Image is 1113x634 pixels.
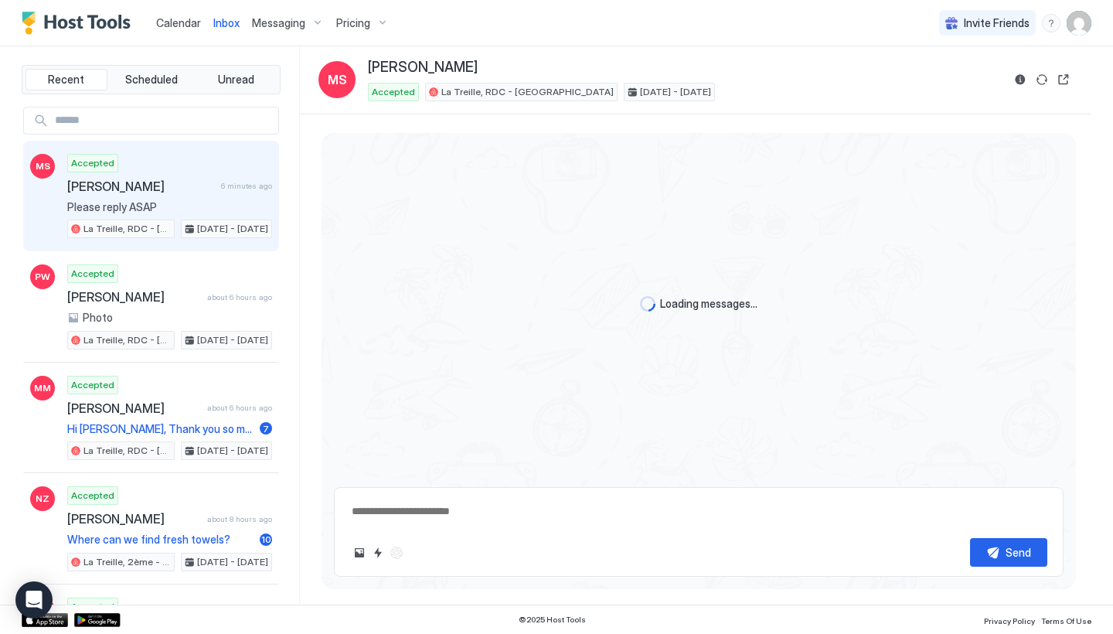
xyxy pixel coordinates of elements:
[207,514,272,524] span: about 8 hours ago
[71,489,114,503] span: Accepted
[111,69,192,90] button: Scheduled
[71,378,114,392] span: Accepted
[1067,11,1091,36] div: User profile
[67,533,254,547] span: Where can we find fresh towels?
[197,222,268,236] span: [DATE] - [DATE]
[48,73,84,87] span: Recent
[34,381,51,395] span: MM
[964,16,1030,30] span: Invite Friends
[35,270,50,284] span: PW
[252,16,305,30] span: Messaging
[221,181,272,191] span: 6 minutes ago
[640,85,711,99] span: [DATE] - [DATE]
[213,16,240,29] span: Inbox
[195,69,277,90] button: Unread
[83,222,171,236] span: La Treille, RDC - [GEOGRAPHIC_DATA]
[22,12,138,35] a: Host Tools Logo
[36,159,50,173] span: MS
[261,533,271,545] span: 10
[197,555,268,569] span: [DATE] - [DATE]
[1054,70,1073,89] button: Open reservation
[36,492,49,506] span: NZ
[67,200,272,214] span: Please reply ASAP
[207,403,272,413] span: about 6 hours ago
[67,179,215,194] span: [PERSON_NAME]
[49,107,278,134] input: Input Field
[71,600,114,614] span: Accepted
[22,65,281,94] div: tab-group
[372,85,415,99] span: Accepted
[67,422,254,436] span: Hi [PERSON_NAME], Thank you so much for being such a fantastic guest! We’ve gone ahead and left y...
[197,444,268,458] span: [DATE] - [DATE]
[984,616,1035,625] span: Privacy Policy
[660,297,757,311] span: Loading messages...
[197,333,268,347] span: [DATE] - [DATE]
[83,444,171,458] span: La Treille, RDC - [GEOGRAPHIC_DATA]
[156,16,201,29] span: Calendar
[970,538,1047,567] button: Send
[22,613,68,627] a: App Store
[1006,544,1031,561] div: Send
[83,555,171,569] span: La Treille, 2ème - [GEOGRAPHIC_DATA]
[156,15,201,31] a: Calendar
[213,15,240,31] a: Inbox
[1041,612,1091,628] a: Terms Of Use
[984,612,1035,628] a: Privacy Policy
[125,73,178,87] span: Scheduled
[1041,616,1091,625] span: Terms Of Use
[67,289,201,305] span: [PERSON_NAME]
[26,69,107,90] button: Recent
[336,16,370,30] span: Pricing
[74,613,121,627] a: Google Play Store
[519,615,586,625] span: © 2025 Host Tools
[441,85,614,99] span: La Treille, RDC - [GEOGRAPHIC_DATA]
[1042,14,1060,32] div: menu
[1033,70,1051,89] button: Sync reservation
[369,544,387,562] button: Quick reply
[263,423,269,435] span: 7
[67,511,201,527] span: [PERSON_NAME]
[640,296,655,312] div: loading
[207,292,272,302] span: about 6 hours ago
[218,73,254,87] span: Unread
[350,544,369,562] button: Upload image
[368,59,478,77] span: [PERSON_NAME]
[328,70,347,89] span: MS
[71,267,114,281] span: Accepted
[83,311,113,325] span: Photo
[83,333,171,347] span: La Treille, RDC - [GEOGRAPHIC_DATA]
[71,156,114,170] span: Accepted
[67,401,201,416] span: [PERSON_NAME]
[15,581,53,619] div: Open Intercom Messenger
[1011,70,1030,89] button: Reservation information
